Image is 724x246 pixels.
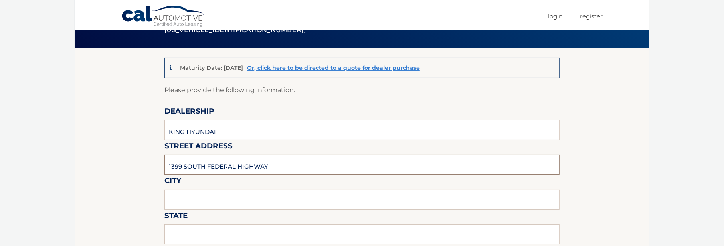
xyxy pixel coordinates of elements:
[164,210,188,224] label: State
[164,105,214,120] label: Dealership
[548,10,563,23] a: Login
[580,10,603,23] a: Register
[164,175,181,189] label: City
[247,64,420,71] a: Or, click here to be directed to a quote for dealer purchase
[164,85,560,96] p: Please provide the following information.
[180,64,243,71] p: Maturity Date: [DATE]
[121,5,205,28] a: Cal Automotive
[164,140,233,155] label: Street Address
